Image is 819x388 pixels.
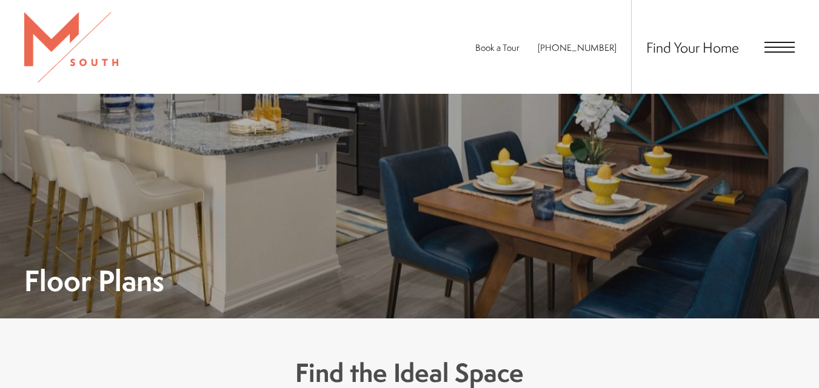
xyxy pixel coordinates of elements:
[646,38,739,57] a: Find Your Home
[538,41,617,54] a: Call Us at 813-570-8014
[24,12,118,82] img: MSouth
[764,42,795,53] button: Open Menu
[538,41,617,54] span: [PHONE_NUMBER]
[24,267,164,294] h1: Floor Plans
[475,41,520,54] a: Book a Tour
